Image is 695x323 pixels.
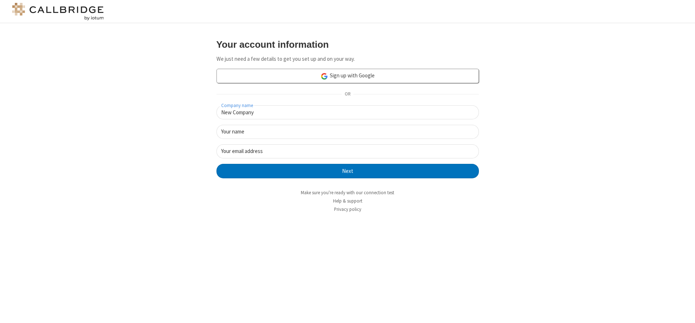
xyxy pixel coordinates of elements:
[216,69,479,83] a: Sign up with Google
[216,144,479,158] input: Your email address
[216,125,479,139] input: Your name
[216,164,479,178] button: Next
[333,198,362,204] a: Help & support
[342,89,353,99] span: OR
[301,190,394,196] a: Make sure you're ready with our connection test
[334,206,361,212] a: Privacy policy
[216,55,479,63] p: We just need a few details to get you set up and on your way.
[11,3,105,20] img: logo@2x.png
[216,39,479,50] h3: Your account information
[216,105,479,119] input: Company name
[320,72,328,80] img: google-icon.png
